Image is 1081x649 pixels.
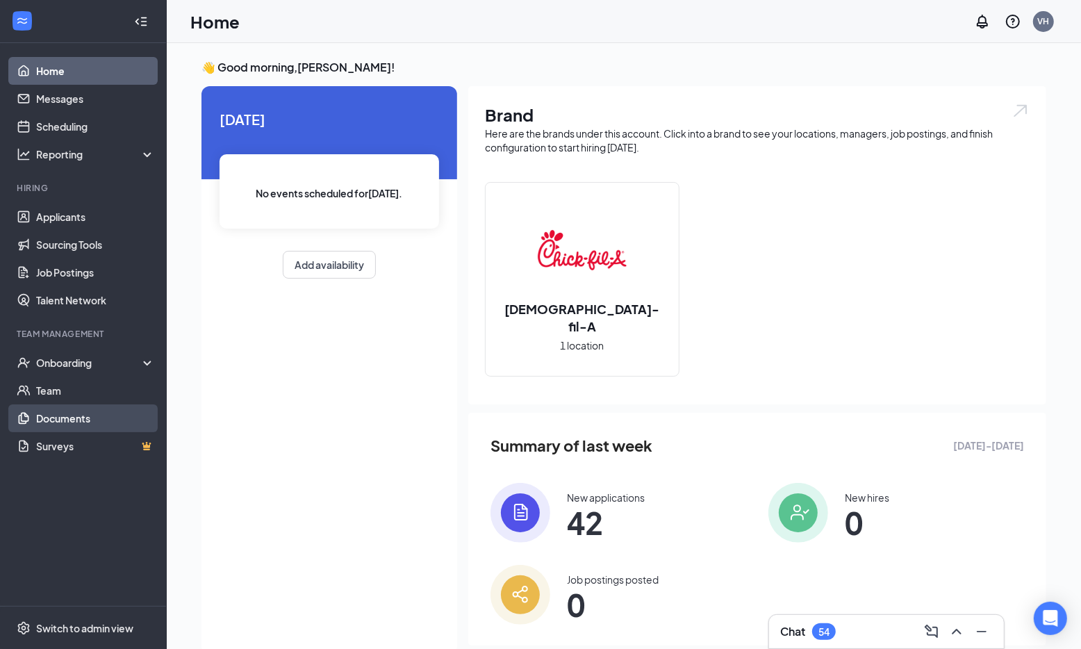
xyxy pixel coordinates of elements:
span: 0 [567,592,659,617]
h3: Chat [780,624,805,639]
div: Reporting [36,147,156,161]
a: Sourcing Tools [36,231,155,258]
a: Scheduling [36,113,155,140]
a: Documents [36,404,155,432]
span: Summary of last week [490,434,652,458]
svg: Minimize [973,623,990,640]
div: Switch to admin view [36,621,133,635]
div: Open Intercom Messenger [1034,602,1067,635]
svg: ComposeMessage [923,623,940,640]
span: 0 [845,510,889,535]
svg: WorkstreamLogo [15,14,29,28]
h1: Brand [485,103,1030,126]
img: open.6027fd2a22e1237b5b06.svg [1012,103,1030,119]
button: Minimize [971,621,993,643]
span: 42 [567,510,645,535]
svg: Notifications [974,13,991,30]
a: SurveysCrown [36,432,155,460]
h2: [DEMOGRAPHIC_DATA]-fil-A [486,300,679,335]
span: [DATE] [220,108,439,130]
a: Talent Network [36,286,155,314]
button: Add availability [283,251,376,279]
div: 54 [818,626,830,638]
svg: QuestionInfo [1005,13,1021,30]
div: VH [1038,15,1050,27]
a: Applicants [36,203,155,231]
button: ChevronUp [946,621,968,643]
a: Home [36,57,155,85]
div: Job postings posted [567,573,659,586]
svg: Settings [17,621,31,635]
button: ComposeMessage [921,621,943,643]
div: Team Management [17,328,152,340]
svg: UserCheck [17,356,31,370]
div: Hiring [17,182,152,194]
span: No events scheduled for [DATE] . [256,186,403,201]
img: Chick-fil-A [538,206,627,295]
img: icon [490,483,550,543]
svg: Analysis [17,147,31,161]
div: New hires [845,491,889,504]
img: icon [768,483,828,543]
div: New applications [567,491,645,504]
a: Team [36,377,155,404]
div: Here are the brands under this account. Click into a brand to see your locations, managers, job p... [485,126,1030,154]
a: Job Postings [36,258,155,286]
img: icon [490,565,550,625]
svg: Collapse [134,15,148,28]
h1: Home [190,10,240,33]
a: Messages [36,85,155,113]
span: 1 location [561,338,604,353]
h3: 👋 Good morning, [PERSON_NAME] ! [201,60,1046,75]
span: [DATE] - [DATE] [953,438,1024,453]
svg: ChevronUp [948,623,965,640]
div: Onboarding [36,356,143,370]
